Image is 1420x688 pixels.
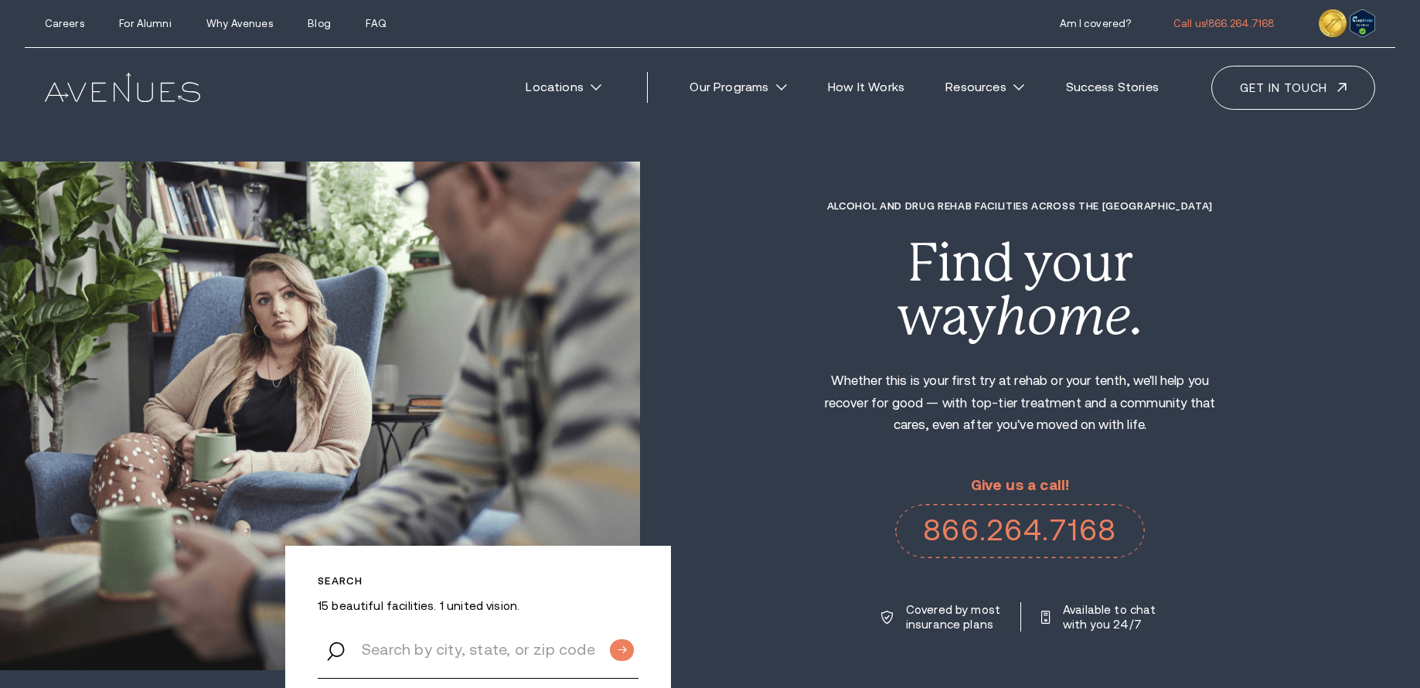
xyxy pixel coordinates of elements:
[610,639,634,662] input: Submit
[206,18,272,29] a: Why Avenues
[119,18,171,29] a: For Alumni
[1041,602,1159,632] a: Available to chat with you 24/7
[809,370,1231,437] p: Whether this is your first try at rehab or your tenth, we'll help you recover for good — with top...
[674,70,802,104] a: Our Programs
[930,70,1040,104] a: Resources
[1350,9,1375,37] img: Verify Approval for www.avenuesrecovery.com
[906,602,1002,632] p: Covered by most insurance plans
[318,620,638,679] input: Search by city, state, or zip code
[318,575,638,587] p: Search
[1350,14,1375,29] a: Verify LegitScript Approval for www.avenuesrecovery.com
[1173,18,1275,29] a: Call us!866.264.7168
[1208,18,1275,29] span: 866.264.7168
[1211,66,1375,110] a: Get in touch
[812,70,921,104] a: How It Works
[809,200,1231,212] h1: Alcohol and Drug Rehab Facilities across the [GEOGRAPHIC_DATA]
[895,504,1144,558] a: 866.264.7168
[996,285,1142,346] i: home.
[881,602,1001,632] a: Covered by most insurance plans
[308,18,331,29] a: Blog
[895,478,1144,494] p: Give us a call!
[366,18,386,29] a: FAQ
[1050,70,1174,104] a: Success Stories
[809,237,1231,342] div: Find your way
[1060,18,1132,29] a: Am I covered?
[510,70,618,104] a: Locations
[1063,602,1159,632] p: Available to chat with you 24/7
[318,598,638,613] p: 15 beautiful facilities. 1 united vision.
[45,18,84,29] a: Careers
